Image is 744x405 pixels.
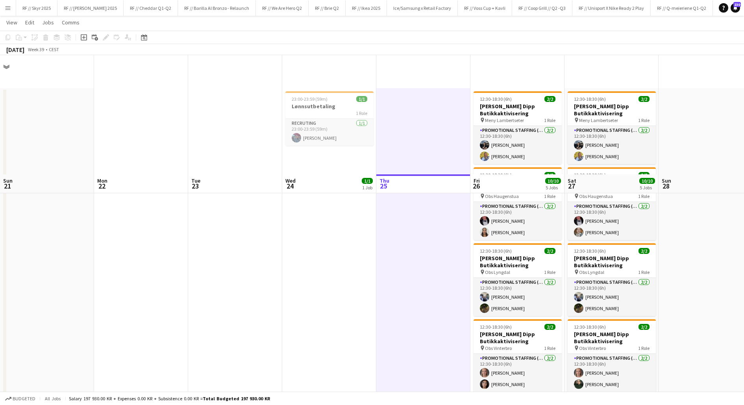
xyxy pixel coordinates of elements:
span: Mon [97,177,107,184]
app-job-card: 12:30-18:30 (6h)2/2[PERSON_NAME] Dipp Butikkaktivisering Meny Lambertseter1 RolePromotional Staff... [474,91,562,164]
app-card-role: Promotional Staffing (Promotional Staff)2/212:30-18:30 (6h)[PERSON_NAME][PERSON_NAME] [474,278,562,316]
span: 1 Role [544,345,555,351]
span: Obs Haugenstua [485,193,519,199]
span: Meny Lambertseter [579,117,618,123]
app-job-card: 12:30-18:30 (6h)2/2[PERSON_NAME] Dipp Butikkaktivisering Obs Lyngdal1 RolePromotional Staffing (P... [474,243,562,316]
div: 1 Job [362,185,372,190]
button: RF // We Are Hero Q2 [256,0,309,16]
app-card-role: Promotional Staffing (Promotional Staff)2/212:30-18:30 (6h)[PERSON_NAME][PERSON_NAME] [474,126,562,164]
h3: [PERSON_NAME] Dipp Butikkaktivisering [568,255,656,269]
span: Sat [568,177,576,184]
span: Sun [3,177,13,184]
button: RF // Barilla Al Bronzo - Relaunch [178,0,256,16]
h3: [PERSON_NAME] Dipp Butikkaktivisering [568,331,656,345]
div: 12:30-18:30 (6h)2/2[PERSON_NAME] Dipp Butikkaktivisering Obs Haugenstua1 RolePromotional Staffing... [568,167,656,240]
a: 230 [731,3,740,13]
button: RF // Ikea 2025 [346,0,387,16]
div: [DATE] [6,46,24,54]
span: 10/10 [639,178,655,184]
span: 2/2 [639,248,650,254]
button: RF // Cheddar Q1-Q2 [124,0,178,16]
span: 2/2 [544,324,555,330]
button: Ice/Samsung x Retail Factory [387,0,458,16]
span: Thu [379,177,389,184]
span: 12:30-18:30 (6h) [480,172,512,178]
span: 1/1 [356,96,367,102]
span: 22 [96,181,107,190]
span: 27 [566,181,576,190]
span: 12:30-18:30 (6h) [574,248,606,254]
span: 2/2 [544,172,555,178]
span: 24 [284,181,296,190]
span: Jobs [42,19,54,26]
span: 1 Role [638,345,650,351]
app-job-card: 12:30-18:30 (6h)2/2[PERSON_NAME] Dipp Butikkaktivisering Obs Lyngdal1 RolePromotional Staffing (P... [568,243,656,316]
button: RF // Coop Grill // Q2 -Q3 [512,0,572,16]
span: 1 Role [638,269,650,275]
app-job-card: 12:30-18:30 (6h)2/2[PERSON_NAME] Dipp Butikkaktivisering Obs Haugenstua1 RolePromotional Staffing... [474,167,562,240]
span: 12:30-18:30 (6h) [480,324,512,330]
span: 21 [2,181,13,190]
span: Total Budgeted 197 930.00 KR [203,396,270,401]
button: RF // Brie Q2 [309,0,346,16]
h3: Lønnsutbetaling [285,103,374,110]
span: Budgeted [13,396,35,401]
span: 12:30-18:30 (6h) [574,172,606,178]
span: Week 39 [26,46,46,52]
span: 2/2 [544,96,555,102]
div: 12:30-18:30 (6h)2/2[PERSON_NAME] Dipp Butikkaktivisering Obs Vinterbro1 RolePromotional Staffing ... [474,319,562,392]
app-card-role: Promotional Staffing (Promotional Staff)2/212:30-18:30 (6h)[PERSON_NAME][PERSON_NAME] [474,354,562,392]
h3: [PERSON_NAME] Dipp Butikkaktivisering [474,331,562,345]
span: 26 [472,181,480,190]
span: Obs Lyngdal [579,269,604,275]
app-card-role: Promotional Staffing (Promotional Staff)2/212:30-18:30 (6h)[PERSON_NAME][PERSON_NAME] [568,126,656,164]
span: Obs Vinterbro [485,345,512,351]
button: RF // Skyr 2025 [16,0,57,16]
button: RF // Voss Cup + Kavli [458,0,512,16]
span: 2/2 [639,172,650,178]
span: 12:30-18:30 (6h) [480,96,512,102]
app-card-role: Promotional Staffing (Promotional Staff)2/212:30-18:30 (6h)[PERSON_NAME][PERSON_NAME] [568,278,656,316]
span: 1 Role [544,117,555,123]
button: RF // Unisport X Nike Ready 2 Play [572,0,651,16]
span: 23 [190,181,200,190]
app-card-role: Promotional Staffing (Promotional Staff)2/212:30-18:30 (6h)[PERSON_NAME][PERSON_NAME] [568,354,656,392]
app-card-role: Promotional Staffing (Promotional Staff)2/212:30-18:30 (6h)[PERSON_NAME][PERSON_NAME] [474,202,562,240]
span: 12:30-18:30 (6h) [574,96,606,102]
span: View [6,19,17,26]
app-job-card: 12:30-18:30 (6h)2/2[PERSON_NAME] Dipp Butikkaktivisering Meny Lambertseter1 RolePromotional Staff... [568,91,656,164]
div: 5 Jobs [640,185,655,190]
a: Jobs [39,17,57,28]
span: Fri [474,177,480,184]
span: Obs Lyngdal [485,269,510,275]
span: Edit [25,19,34,26]
span: 23:00-23:59 (59m) [292,96,328,102]
span: Obs Haugenstua [579,193,613,199]
app-job-card: 12:30-18:30 (6h)2/2[PERSON_NAME] Dipp Butikkaktivisering Obs Vinterbro1 RolePromotional Staffing ... [568,319,656,392]
span: Obs Vinterbro [579,345,606,351]
span: Tue [191,177,200,184]
button: RF // Q-meieriene Q1-Q2 [651,0,713,16]
app-card-role: Promotional Staffing (Promotional Staff)2/212:30-18:30 (6h)[PERSON_NAME][PERSON_NAME] [568,202,656,240]
span: Meny Lambertseter [485,117,524,123]
span: 1 Role [544,193,555,199]
app-card-role: Recruting1/123:00-23:59 (59m)[PERSON_NAME] [285,119,374,146]
span: 2/2 [639,96,650,102]
a: Edit [22,17,37,28]
span: All jobs [43,396,62,401]
span: Sun [662,177,671,184]
span: 1/1 [362,178,373,184]
h3: [PERSON_NAME] Dipp Butikkaktivisering [474,103,562,117]
h3: [PERSON_NAME] Dipp Butikkaktivisering [474,255,562,269]
div: 23:00-23:59 (59m)1/1Lønnsutbetaling1 RoleRecruting1/123:00-23:59 (59m)[PERSON_NAME] [285,91,374,146]
a: View [3,17,20,28]
span: 1 Role [638,117,650,123]
span: 12:30-18:30 (6h) [574,324,606,330]
a: Comms [59,17,83,28]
